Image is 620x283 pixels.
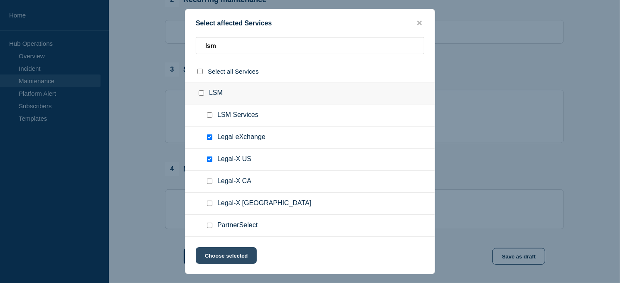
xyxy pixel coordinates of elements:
span: Legal eXchange [217,133,266,141]
span: Legal-X [GEOGRAPHIC_DATA] [217,199,311,208]
span: Legal-X CA [217,177,251,186]
input: Legal-X CA checkbox [207,179,212,184]
input: PartnerSelect checkbox [207,223,212,228]
input: Legal eXchange checkbox [207,134,212,140]
span: PartnerSelect [217,221,258,230]
input: Legal-X US checkbox [207,156,212,162]
input: select all checkbox [197,69,203,74]
input: Legal-X UK checkbox [207,201,212,206]
button: close button [415,19,424,27]
span: LSM Services [217,111,258,119]
div: LSM [185,82,435,104]
input: LSM Services checkbox [207,112,212,118]
span: Select all Services [208,68,259,75]
input: Search [196,37,424,54]
span: Legal-X US [217,155,251,164]
input: LSM checkbox [199,90,204,96]
div: Select affected Services [185,19,435,27]
button: Choose selected [196,247,257,264]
